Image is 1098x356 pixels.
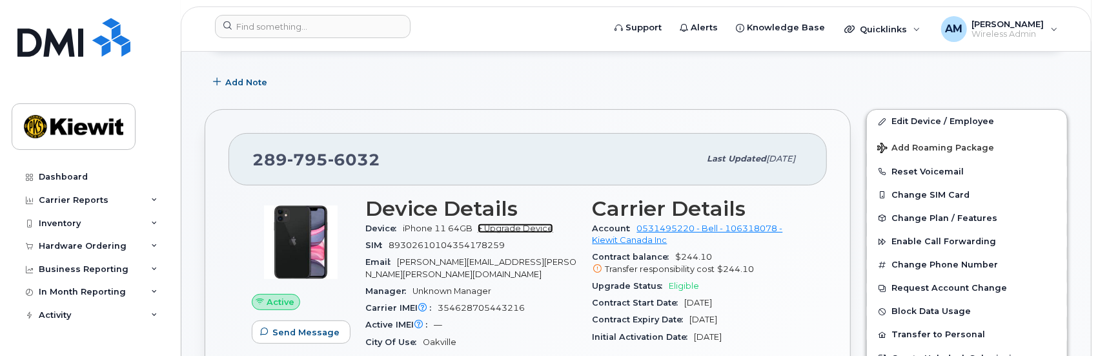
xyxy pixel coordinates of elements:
[867,183,1067,207] button: Change SIM Card
[867,160,1067,183] button: Reset Voicemail
[867,207,1067,230] button: Change Plan / Features
[593,298,685,308] span: Contract Start Date
[867,253,1067,277] button: Change Phone Number
[365,286,412,296] span: Manager
[593,252,676,262] span: Contract balance
[860,24,907,34] span: Quicklinks
[423,337,456,347] span: Oakville
[252,320,351,344] button: Send Message
[972,29,1044,39] span: Wireless Admin
[766,154,795,163] span: [DATE]
[272,326,340,339] span: Send Message
[365,224,403,233] span: Device
[403,224,473,233] span: iPhone 11 64GB
[932,16,1067,42] div: Abdul Moid
[434,320,442,330] span: —
[215,15,411,38] input: Find something...
[267,296,294,308] span: Active
[671,15,727,41] a: Alerts
[389,240,505,250] span: 89302610104354178259
[669,281,700,291] span: Eligible
[690,315,718,324] span: [DATE]
[365,320,434,330] span: Active IMEI
[205,70,278,94] button: Add Note
[328,150,380,169] span: 6032
[695,332,722,342] span: [DATE]
[262,204,340,281] img: iPhone_11.jpg
[685,298,713,308] span: [DATE]
[287,150,328,169] span: 795
[707,154,766,163] span: Last updated
[605,15,671,41] a: Support
[593,315,690,324] span: Contract Expiry Date
[867,323,1067,346] button: Transfer to Personal
[593,224,637,233] span: Account
[593,281,669,291] span: Upgrade Status
[478,224,553,233] a: + Upgrade Device
[365,337,423,347] span: City Of Use
[593,224,783,245] a: 0531495220 - Bell - 106318078 - Kiewit Canada Inc
[365,240,389,250] span: SIM
[727,15,834,41] a: Knowledge Base
[718,264,755,274] span: $244.10
[867,230,1067,253] button: Enable Call Forwarding
[867,277,1067,300] button: Request Account Change
[625,21,662,34] span: Support
[593,332,695,342] span: Initial Activation Date
[365,303,438,313] span: Carrier IMEI
[605,264,715,274] span: Transfer responsibility cost
[891,237,996,247] span: Enable Call Forwarding
[1042,300,1088,346] iframe: Messenger Launcher
[691,21,718,34] span: Alerts
[972,19,1044,29] span: [PERSON_NAME]
[835,16,930,42] div: Quicklinks
[867,134,1067,160] button: Add Roaming Package
[365,257,397,267] span: Email
[593,197,804,220] h3: Carrier Details
[867,300,1067,323] button: Block Data Usage
[412,286,491,296] span: Unknown Manager
[747,21,825,34] span: Knowledge Base
[867,110,1067,133] a: Edit Device / Employee
[365,197,577,220] h3: Device Details
[252,150,380,169] span: 289
[945,21,962,37] span: AM
[365,257,576,278] span: [PERSON_NAME][EMAIL_ADDRESS][PERSON_NAME][PERSON_NAME][DOMAIN_NAME]
[593,252,804,275] span: $244.10
[877,143,994,155] span: Add Roaming Package
[891,213,997,223] span: Change Plan / Features
[225,76,267,89] span: Add Note
[438,303,525,313] span: 354628705443216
